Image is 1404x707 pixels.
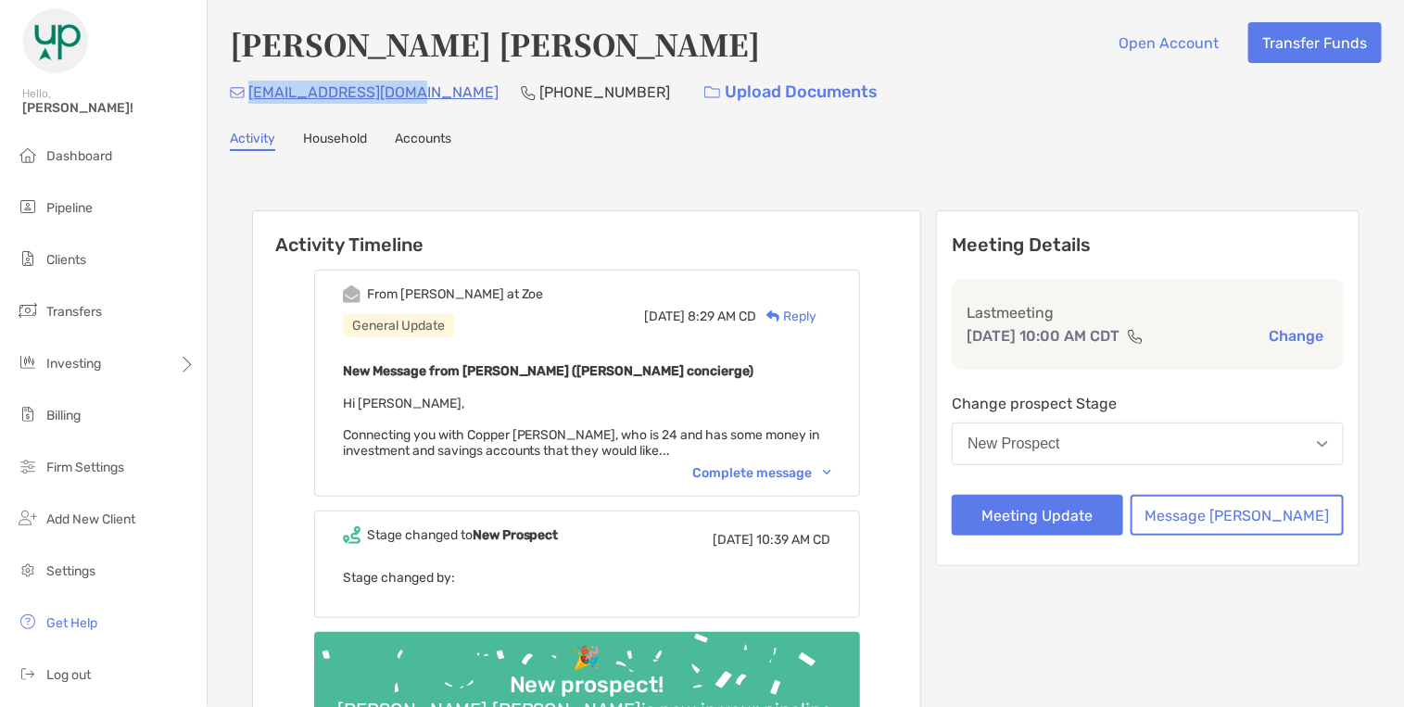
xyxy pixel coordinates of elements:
[46,252,86,268] span: Clients
[17,403,39,425] img: billing icon
[968,436,1060,452] div: New Prospect
[521,85,536,100] img: Phone Icon
[22,7,89,74] img: Zoe Logo
[1105,22,1233,63] button: Open Account
[693,465,831,481] div: Complete message
[17,559,39,581] img: settings icon
[17,247,39,270] img: clients icon
[343,396,820,459] span: Hi [PERSON_NAME], Connecting you with Copper [PERSON_NAME], who is 24 and has some money in inves...
[253,211,920,256] h6: Activity Timeline
[714,532,754,548] span: [DATE]
[1248,22,1382,63] button: Transfer Funds
[17,196,39,218] img: pipeline icon
[46,408,81,423] span: Billing
[1317,441,1328,448] img: Open dropdown arrow
[22,100,196,116] span: [PERSON_NAME]!
[230,131,275,151] a: Activity
[17,144,39,166] img: dashboard icon
[46,304,102,320] span: Transfers
[46,148,112,164] span: Dashboard
[952,495,1123,536] button: Meeting Update
[17,299,39,322] img: transfers icon
[343,363,754,379] b: New Message from [PERSON_NAME] ([PERSON_NAME] concierge)
[343,526,360,544] img: Event icon
[757,532,831,548] span: 10:39 AM CD
[17,507,39,529] img: add_new_client icon
[367,527,559,543] div: Stage changed to
[1127,329,1144,344] img: communication type
[343,566,831,589] p: Stage changed by:
[17,351,39,373] img: investing icon
[248,81,499,104] p: [EMAIL_ADDRESS][DOMAIN_NAME]
[539,81,670,104] p: [PHONE_NUMBER]
[303,131,367,151] a: Household
[952,392,1344,415] p: Change prospect Stage
[473,527,559,543] b: New Prospect
[230,22,760,65] h4: [PERSON_NAME] [PERSON_NAME]
[343,285,360,303] img: Event icon
[757,307,817,326] div: Reply
[692,72,890,112] a: Upload Documents
[689,309,757,324] span: 8:29 AM CD
[704,86,720,99] img: button icon
[46,511,135,527] span: Add New Client
[46,615,97,631] span: Get Help
[367,286,544,302] div: From [PERSON_NAME] at Zoe
[565,645,608,672] div: 🎉
[823,470,831,475] img: Chevron icon
[230,87,245,98] img: Email Icon
[645,309,686,324] span: [DATE]
[17,455,39,477] img: firm-settings icon
[502,672,672,699] div: New prospect!
[967,324,1119,347] p: [DATE] 10:00 AM CDT
[1131,495,1344,536] button: Message [PERSON_NAME]
[46,356,101,372] span: Investing
[766,310,780,322] img: Reply icon
[46,667,91,683] span: Log out
[967,301,1329,324] p: Last meeting
[46,563,95,579] span: Settings
[17,611,39,633] img: get-help icon
[395,131,451,151] a: Accounts
[952,423,1344,465] button: New Prospect
[952,234,1344,257] p: Meeting Details
[46,460,124,475] span: Firm Settings
[1263,326,1329,346] button: Change
[46,200,93,216] span: Pipeline
[17,663,39,685] img: logout icon
[343,314,454,337] div: General Update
